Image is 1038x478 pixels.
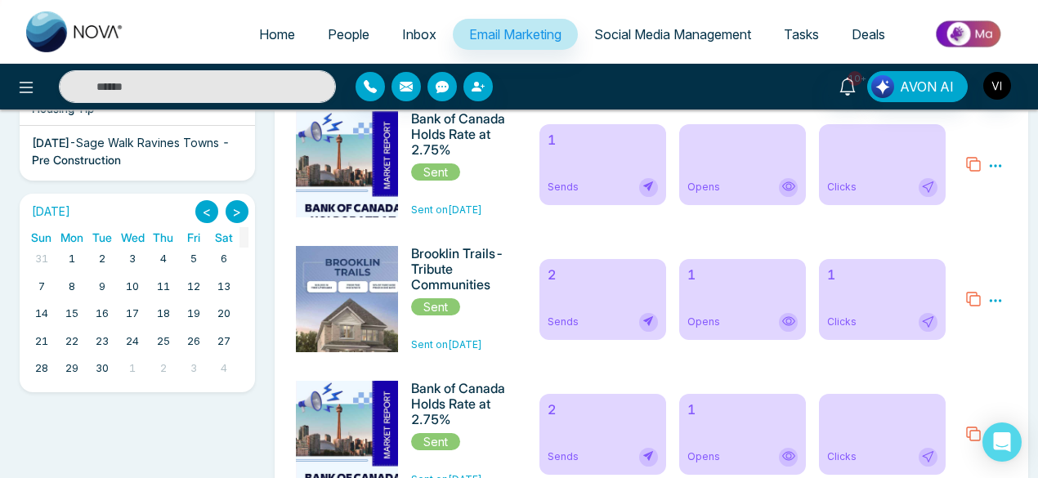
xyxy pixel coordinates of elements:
[214,302,234,325] a: September 20, 2025
[35,385,48,408] a: October 5, 2025
[178,357,208,385] td: October 3, 2025
[209,275,239,303] td: September 13, 2025
[32,248,51,270] a: August 31, 2025
[28,227,55,248] a: Sunday
[209,248,239,275] td: September 6, 2025
[87,248,118,275] td: September 2, 2025
[594,26,751,42] span: Social Media Management
[65,248,78,270] a: September 1, 2025
[209,330,239,358] td: September 27, 2025
[328,26,369,42] span: People
[828,71,867,100] a: 10+
[56,385,87,413] td: October 6, 2025
[687,267,798,283] h6: 1
[92,330,112,353] a: September 23, 2025
[57,227,87,248] a: Monday
[687,315,720,329] span: Opens
[118,275,148,303] td: September 10, 2025
[217,248,230,270] a: September 6, 2025
[148,302,178,330] td: September 18, 2025
[469,26,562,42] span: Email Marketing
[548,449,579,464] span: Sends
[26,248,56,275] td: August 31, 2025
[259,26,295,42] span: Home
[56,302,87,330] td: September 15, 2025
[62,302,82,325] a: September 15, 2025
[178,302,208,330] td: September 19, 2025
[56,330,87,358] td: September 22, 2025
[767,19,835,50] a: Tasks
[76,136,219,150] span: Sage Walk Ravines Towns
[852,26,885,42] span: Deals
[123,330,142,353] a: September 24, 2025
[126,357,139,380] a: October 1, 2025
[411,246,520,293] h6: Brooklin Trails- Tribute Communities
[96,275,109,298] a: September 9, 2025
[32,136,69,150] span: [DATE]
[453,19,578,50] a: Email Marketing
[184,385,204,408] a: October 10, 2025
[209,357,239,385] td: October 4, 2025
[89,227,115,248] a: Tuesday
[26,302,56,330] td: September 14, 2025
[214,330,234,353] a: September 27, 2025
[157,357,170,380] a: October 2, 2025
[827,267,937,283] h6: 1
[217,357,230,380] a: October 4, 2025
[226,200,248,223] button: >
[32,134,243,168] div: -
[212,227,236,248] a: Saturday
[118,248,148,275] td: September 3, 2025
[411,111,520,159] h6: Bank of Canada Holds Rate at 2.75%
[62,357,82,380] a: September 29, 2025
[118,385,148,413] td: October 8, 2025
[386,19,453,50] a: Inbox
[92,357,112,380] a: September 30, 2025
[65,385,78,408] a: October 6, 2025
[827,180,857,194] span: Clicks
[548,267,658,283] h6: 2
[26,275,56,303] td: September 7, 2025
[195,200,218,223] button: <
[178,248,208,275] td: September 5, 2025
[26,11,124,52] img: Nova CRM Logo
[900,77,954,96] span: AVON AI
[184,302,204,325] a: September 19, 2025
[871,75,894,98] img: Lead Flow
[56,275,87,303] td: September 8, 2025
[32,302,51,325] a: September 14, 2025
[184,275,204,298] a: September 12, 2025
[32,330,51,353] a: September 21, 2025
[983,72,1011,100] img: User Avatar
[548,402,658,418] h6: 2
[178,275,208,303] td: September 12, 2025
[848,71,862,86] span: 10+
[154,330,173,353] a: September 25, 2025
[148,275,178,303] td: September 11, 2025
[26,357,56,385] td: September 28, 2025
[411,433,460,450] span: Sent
[26,330,56,358] td: September 21, 2025
[411,338,482,351] span: Sent on [DATE]
[148,357,178,385] td: October 2, 2025
[578,19,767,50] a: Social Media Management
[26,205,70,219] h2: [DATE]
[687,449,720,464] span: Opens
[32,357,51,380] a: September 28, 2025
[178,385,208,413] td: October 10, 2025
[867,71,968,102] button: AVON AI
[87,275,118,303] td: September 9, 2025
[123,302,142,325] a: September 17, 2025
[118,302,148,330] td: September 17, 2025
[214,385,234,408] a: October 11, 2025
[118,227,148,248] a: Wednesday
[26,385,56,413] td: October 5, 2025
[126,248,139,270] a: September 3, 2025
[187,248,200,270] a: September 5, 2025
[184,227,204,248] a: Friday
[123,275,142,298] a: September 10, 2025
[87,385,118,413] td: October 7, 2025
[35,275,48,298] a: September 7, 2025
[154,302,173,325] a: September 18, 2025
[311,19,386,50] a: People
